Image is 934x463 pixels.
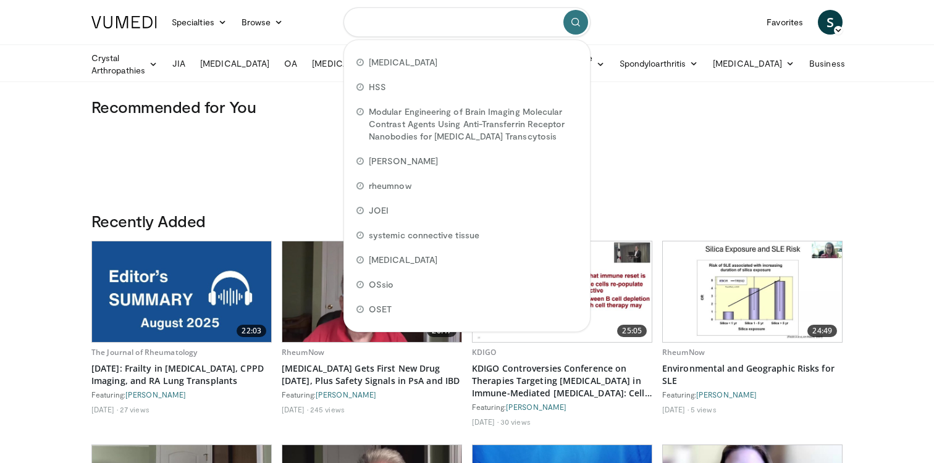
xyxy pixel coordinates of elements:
[369,180,411,192] span: rheumnow
[92,241,271,342] img: 2bd6a877-8d39-4906-9aeb-268a9ae4a322.620x360_q85_upscale.jpg
[696,390,757,399] a: [PERSON_NAME]
[506,403,566,411] a: [PERSON_NAME]
[91,404,118,414] li: [DATE]
[662,362,843,387] a: Environmental and Geographic Risks for SLE
[91,347,197,357] a: The Journal of Rheumatology
[807,325,837,337] span: 24:49
[759,10,810,35] a: Favorites
[369,303,392,315] span: OSET
[164,10,234,35] a: Specialties
[663,241,842,342] img: e1570d45-8738-4dcf-a9c4-25ddbbaca5da.620x360_q85_upscale.jpg
[369,155,438,167] span: [PERSON_NAME]
[165,51,193,76] a: JIA
[237,325,266,337] span: 22:03
[369,204,389,217] span: JOEI
[612,51,705,76] a: Spondyloarthritis
[91,390,272,399] div: Featuring:
[282,390,462,399] div: Featuring:
[662,347,705,357] a: RheumNow
[282,404,308,414] li: [DATE]
[802,51,865,76] a: Business
[316,390,376,399] a: [PERSON_NAME]
[662,404,689,414] li: [DATE]
[472,362,652,399] a: KDIGO Controversies Conference on Therapies Targeting [MEDICAL_DATA] in Immune-Mediated [MEDICAL_...
[472,347,497,357] a: KDIGO
[234,10,291,35] a: Browse
[305,51,389,76] a: [MEDICAL_DATA]
[343,7,591,37] input: Search topics, interventions
[369,81,386,93] span: HSS
[472,417,499,427] li: [DATE]
[310,404,345,414] li: 245 views
[125,390,186,399] a: [PERSON_NAME]
[282,362,462,387] a: [MEDICAL_DATA] Gets First New Drug [DATE], Plus Safety Signals in PsA and IBD
[617,325,647,337] span: 25:05
[369,229,479,241] span: systemic connective tissue
[91,97,843,117] h3: Recommended for You
[84,52,165,77] a: Crystal Arthropathies
[91,362,272,387] a: [DATE]: Frailty in [MEDICAL_DATA], CPPD Imaging, and RA Lung Transplants
[282,241,461,342] img: a56aff43-364c-446d-b5cd-0422e68ce06d.620x360_q85_upscale.jpg
[91,16,157,28] img: VuMedi Logo
[369,106,578,143] span: Modular Engineering of Brain Imaging Molecular Contrast Agents Using Anti-Transferrin Receptor Na...
[500,417,531,427] li: 30 views
[818,10,843,35] a: S
[369,56,437,69] span: [MEDICAL_DATA]
[472,402,652,412] div: Featuring:
[662,390,843,399] div: Featuring:
[92,241,271,342] a: 22:03
[120,404,149,414] li: 27 views
[369,254,437,266] span: [MEDICAL_DATA]
[663,241,842,342] a: 24:49
[691,404,717,414] li: 5 views
[193,51,277,76] a: [MEDICAL_DATA]
[369,278,393,291] span: OSsio
[282,347,324,357] a: RheumNow
[282,241,461,342] a: 20:47
[277,51,305,76] a: OA
[705,51,802,76] a: [MEDICAL_DATA]
[91,211,843,231] h3: Recently Added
